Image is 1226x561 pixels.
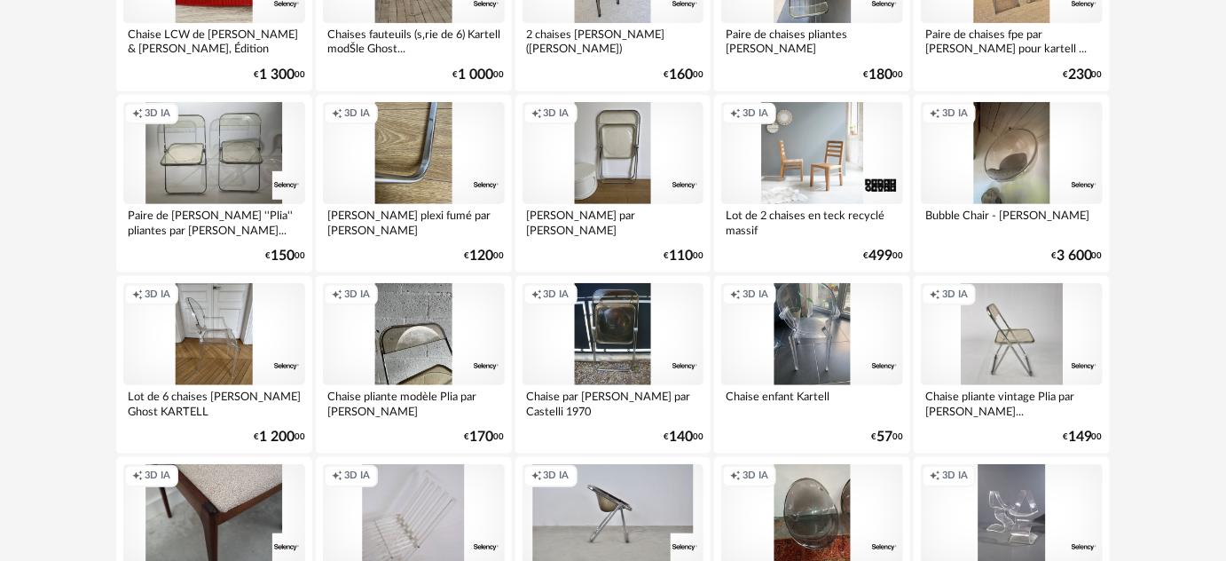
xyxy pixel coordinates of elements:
[523,385,704,421] div: Chaise par [PERSON_NAME] par Castelli 1970
[470,431,494,443] span: 170
[459,69,494,81] span: 1 000
[271,250,295,262] span: 150
[914,95,1110,273] a: Creation icon 3D IA Bubble Chair - [PERSON_NAME] €3 60000
[254,69,305,81] div: € 00
[664,431,703,443] div: € 00
[921,385,1103,421] div: Chaise pliante vintage Plia par [PERSON_NAME]...
[259,69,295,81] span: 1 300
[743,107,768,121] span: 3D IA
[254,431,305,443] div: € 00
[914,276,1110,454] a: Creation icon 3D IA Chaise pliante vintage Plia par [PERSON_NAME]... €14900
[669,250,693,262] span: 110
[116,95,312,273] a: Creation icon 3D IA Paire de [PERSON_NAME] ''Plia'' pliantes par [PERSON_NAME]... €15000
[145,288,170,302] span: 3D IA
[743,288,768,302] span: 3D IA
[531,107,542,121] span: Creation icon
[921,204,1103,240] div: Bubble Chair - [PERSON_NAME]
[942,288,968,302] span: 3D IA
[876,431,892,443] span: 57
[332,288,342,302] span: Creation icon
[470,250,494,262] span: 120
[344,107,370,121] span: 3D IA
[116,276,312,454] a: Creation icon 3D IA Lot de 6 chaises [PERSON_NAME] Ghost KARTELL €1 20000
[868,69,892,81] span: 180
[132,470,143,483] span: Creation icon
[863,250,903,262] div: € 00
[669,431,693,443] span: 140
[1063,69,1103,81] div: € 00
[544,288,570,302] span: 3D IA
[323,385,505,421] div: Chaise pliante modèle Plia par [PERSON_NAME]
[465,250,505,262] div: € 00
[123,204,305,240] div: Paire de [PERSON_NAME] ''Plia'' pliantes par [PERSON_NAME]...
[1063,431,1103,443] div: € 00
[453,69,505,81] div: € 00
[515,276,711,454] a: Creation icon 3D IA Chaise par [PERSON_NAME] par Castelli 1970 €14000
[730,470,741,483] span: Creation icon
[523,204,704,240] div: [PERSON_NAME] par [PERSON_NAME]
[344,470,370,483] span: 3D IA
[921,23,1103,59] div: Paire de chaises fpe par [PERSON_NAME] pour kartell ...
[523,23,704,59] div: 2 chaises [PERSON_NAME] ([PERSON_NAME])
[316,95,512,273] a: Creation icon 3D IA [PERSON_NAME] plexi fumé par [PERSON_NAME] €12000
[721,204,903,240] div: Lot de 2 chaises en teck recyclé massif
[145,107,170,121] span: 3D IA
[544,107,570,121] span: 3D IA
[145,470,170,483] span: 3D IA
[721,23,903,59] div: Paire de chaises pliantes [PERSON_NAME]
[132,288,143,302] span: Creation icon
[714,95,910,273] a: Creation icon 3D IA Lot de 2 chaises en teck recyclé massif €49900
[531,288,542,302] span: Creation icon
[930,288,940,302] span: Creation icon
[730,288,741,302] span: Creation icon
[863,69,903,81] div: € 00
[531,470,542,483] span: Creation icon
[332,107,342,121] span: Creation icon
[721,385,903,421] div: Chaise enfant Kartell
[123,385,305,421] div: Lot de 6 chaises [PERSON_NAME] Ghost KARTELL
[316,276,512,454] a: Creation icon 3D IA Chaise pliante modèle Plia par [PERSON_NAME] €17000
[930,470,940,483] span: Creation icon
[730,107,741,121] span: Creation icon
[323,23,505,59] div: Chaises fauteuils (s‚rie de 6) Kartell modŠle Ghost...
[743,470,768,483] span: 3D IA
[664,69,703,81] div: € 00
[332,470,342,483] span: Creation icon
[1057,250,1092,262] span: 3 600
[265,250,305,262] div: € 00
[871,431,903,443] div: € 00
[465,431,505,443] div: € 00
[714,276,910,454] a: Creation icon 3D IA Chaise enfant Kartell €5700
[515,95,711,273] a: Creation icon 3D IA [PERSON_NAME] par [PERSON_NAME] €11000
[132,107,143,121] span: Creation icon
[259,431,295,443] span: 1 200
[1068,69,1092,81] span: 230
[669,69,693,81] span: 160
[1051,250,1103,262] div: € 00
[664,250,703,262] div: € 00
[323,204,505,240] div: [PERSON_NAME] plexi fumé par [PERSON_NAME]
[1068,431,1092,443] span: 149
[930,107,940,121] span: Creation icon
[544,470,570,483] span: 3D IA
[868,250,892,262] span: 499
[123,23,305,59] div: Chaise LCW de [PERSON_NAME] & [PERSON_NAME], Édition Vitra,...
[344,288,370,302] span: 3D IA
[942,470,968,483] span: 3D IA
[942,107,968,121] span: 3D IA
